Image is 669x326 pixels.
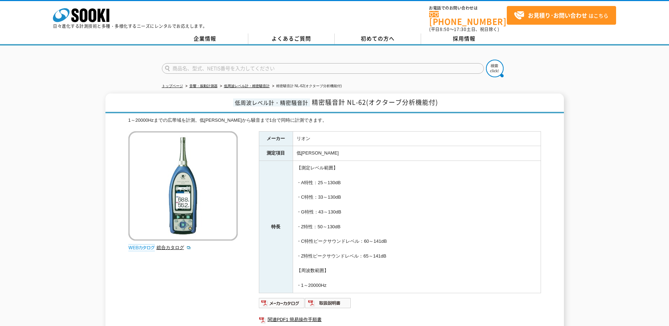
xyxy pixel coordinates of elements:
[53,24,207,28] p: 日々進化する計測技術と多種・多様化するニーズにレンタルでお応えします。
[271,83,342,90] li: 精密騒音計 NL-62(オクターブ分析機能付)
[305,297,351,309] img: 取扱説明書
[224,84,270,88] a: 低周波レベル計・精密騒音計
[514,10,608,21] span: はこちら
[293,131,541,146] td: リオン
[429,26,499,32] span: (平日 ～ 土日、祝日除く)
[454,26,467,32] span: 17:30
[128,244,155,251] img: webカタログ
[335,34,421,44] a: 初めての方へ
[440,26,450,32] span: 8:50
[507,6,616,25] a: お見積り･お問い合わせはこちら
[528,11,587,19] strong: お見積り･お問い合わせ
[162,34,248,44] a: 企業情報
[259,146,293,161] th: 測定項目
[293,146,541,161] td: 低[PERSON_NAME]
[361,35,395,42] span: 初めての方へ
[162,84,183,88] a: トップページ
[162,63,484,74] input: 商品名、型式、NETIS番号を入力してください
[128,131,238,241] img: 精密騒音計 NL-62(オクターブ分析機能付)
[189,84,218,88] a: 音響・振動計測器
[429,11,507,25] a: [PHONE_NUMBER]
[128,117,541,124] div: 1～20000Hzまでの広帯域を計測。低[PERSON_NAME]から騒音まで1台で同時に計測できます。
[157,245,191,250] a: 総合カタログ
[305,302,351,307] a: 取扱説明書
[259,131,293,146] th: メーカー
[233,98,310,107] span: 低周波レベル計・精密騒音計
[259,302,305,307] a: メーカーカタログ
[486,60,504,77] img: btn_search.png
[259,161,293,293] th: 特長
[248,34,335,44] a: よくあるご質問
[293,161,541,293] td: 【測定レベル範囲】 ・A特性：25～130dB ・C特性：33～130dB ・G特性：43～130dB ・Z特性：50～130dB ・C特性ピークサウンドレベル：60～141dB ・Z特性ピーク...
[421,34,507,44] a: 採用情報
[429,6,507,10] span: お電話でのお問い合わせは
[259,297,305,309] img: メーカーカタログ
[259,315,541,324] a: 関連PDF1 簡易操作手順書
[312,97,438,107] span: 精密騒音計 NL-62(オクターブ分析機能付)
